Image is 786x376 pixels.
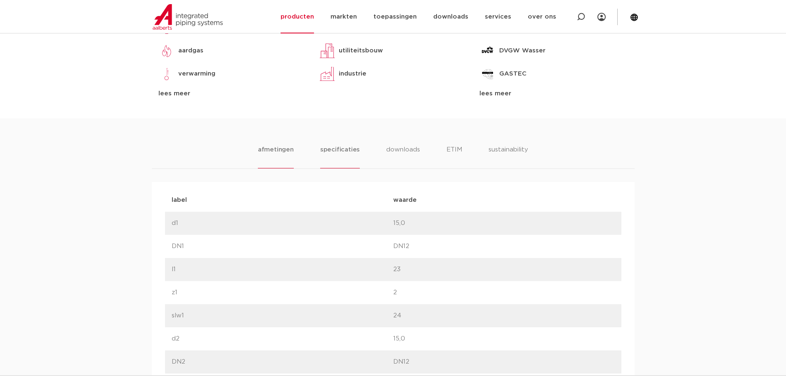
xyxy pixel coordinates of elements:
p: 15,0 [393,218,615,228]
p: aardgas [178,46,203,56]
p: slw1 [172,311,393,321]
p: waarde [393,195,615,205]
p: z1 [172,288,393,298]
p: DN1 [172,241,393,251]
p: GASTEC [499,69,526,79]
img: aardgas [158,43,175,59]
p: label [172,195,393,205]
p: d1 [172,218,393,228]
img: verwarming [158,66,175,82]
li: downloads [386,145,420,168]
li: afmetingen [258,145,294,168]
div: lees meer [479,89,628,99]
p: DVGW Wasser [499,46,545,56]
img: industrie [319,66,335,82]
li: ETIM [446,145,462,168]
p: d2 [172,334,393,344]
p: 15,0 [393,334,615,344]
img: utiliteitsbouw [319,43,335,59]
p: DN2 [172,357,393,367]
p: 24 [393,311,615,321]
p: industrie [339,69,366,79]
li: specificaties [320,145,360,168]
p: l1 [172,265,393,274]
p: 23 [393,265,615,274]
img: DVGW Wasser [479,43,496,59]
p: DN12 [393,357,615,367]
p: verwarming [178,69,215,79]
div: lees meer [158,89,307,99]
li: sustainability [489,145,528,168]
p: utiliteitsbouw [339,46,383,56]
img: GASTEC [479,66,496,82]
p: DN12 [393,241,615,251]
p: 2 [393,288,615,298]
